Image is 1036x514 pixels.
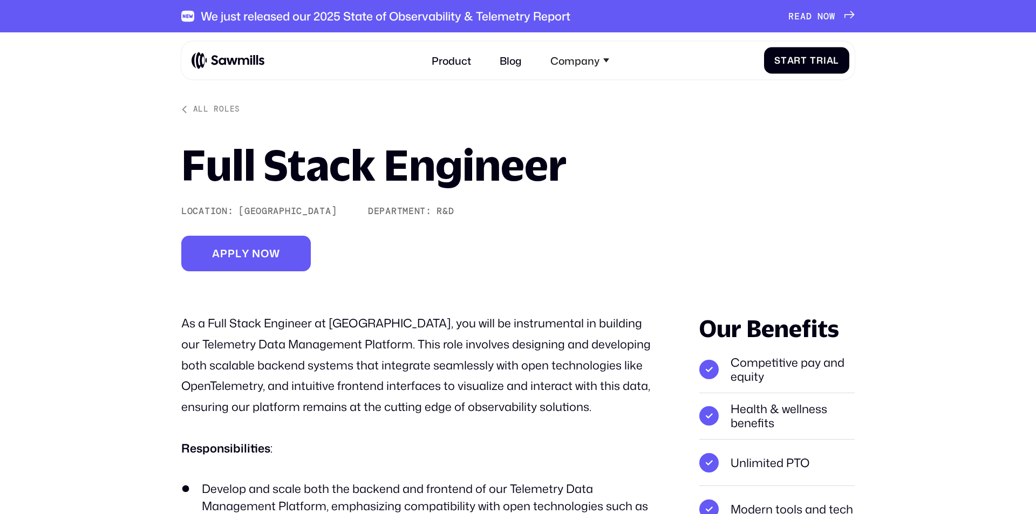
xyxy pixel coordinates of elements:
[827,55,834,66] span: a
[699,313,855,344] div: Our Benefits
[242,247,250,259] span: y
[699,346,855,393] li: Competitive pay and equity
[781,55,787,66] span: t
[235,247,242,259] span: l
[829,11,835,22] span: W
[788,11,794,22] span: R
[816,55,823,66] span: r
[794,11,800,22] span: E
[212,247,220,259] span: A
[800,11,806,22] span: A
[368,205,432,216] div: Department:
[181,205,233,216] div: Location:
[774,55,781,66] span: S
[810,55,816,66] span: T
[699,393,855,440] li: Health & wellness benefits
[492,46,530,74] a: Blog
[181,440,270,456] strong: Responsibilities
[437,205,454,216] div: R&D
[801,55,807,66] span: t
[181,313,658,417] p: As a Full Stack Engineer at [GEOGRAPHIC_DATA], you will be instrumental in building our Telemetry...
[201,9,570,23] div: We just released our 2025 State of Observability & Telemetry Report
[550,54,599,66] div: Company
[220,247,228,259] span: p
[181,144,567,186] h1: Full Stack Engineer
[181,438,658,459] p: :
[764,47,850,73] a: StartTrial
[181,105,240,114] a: All roles
[238,205,337,216] div: [GEOGRAPHIC_DATA]
[424,46,479,74] a: Product
[228,247,235,259] span: p
[833,55,839,66] span: l
[806,11,812,22] span: D
[181,236,311,271] a: Applynow
[787,55,794,66] span: a
[261,247,269,259] span: o
[193,105,240,114] div: All roles
[269,247,280,259] span: w
[794,55,801,66] span: r
[817,11,823,22] span: N
[788,11,855,22] a: READNOW
[699,440,855,486] li: Unlimited PTO
[542,46,617,74] div: Company
[823,55,827,66] span: i
[823,11,829,22] span: O
[252,247,261,259] span: n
